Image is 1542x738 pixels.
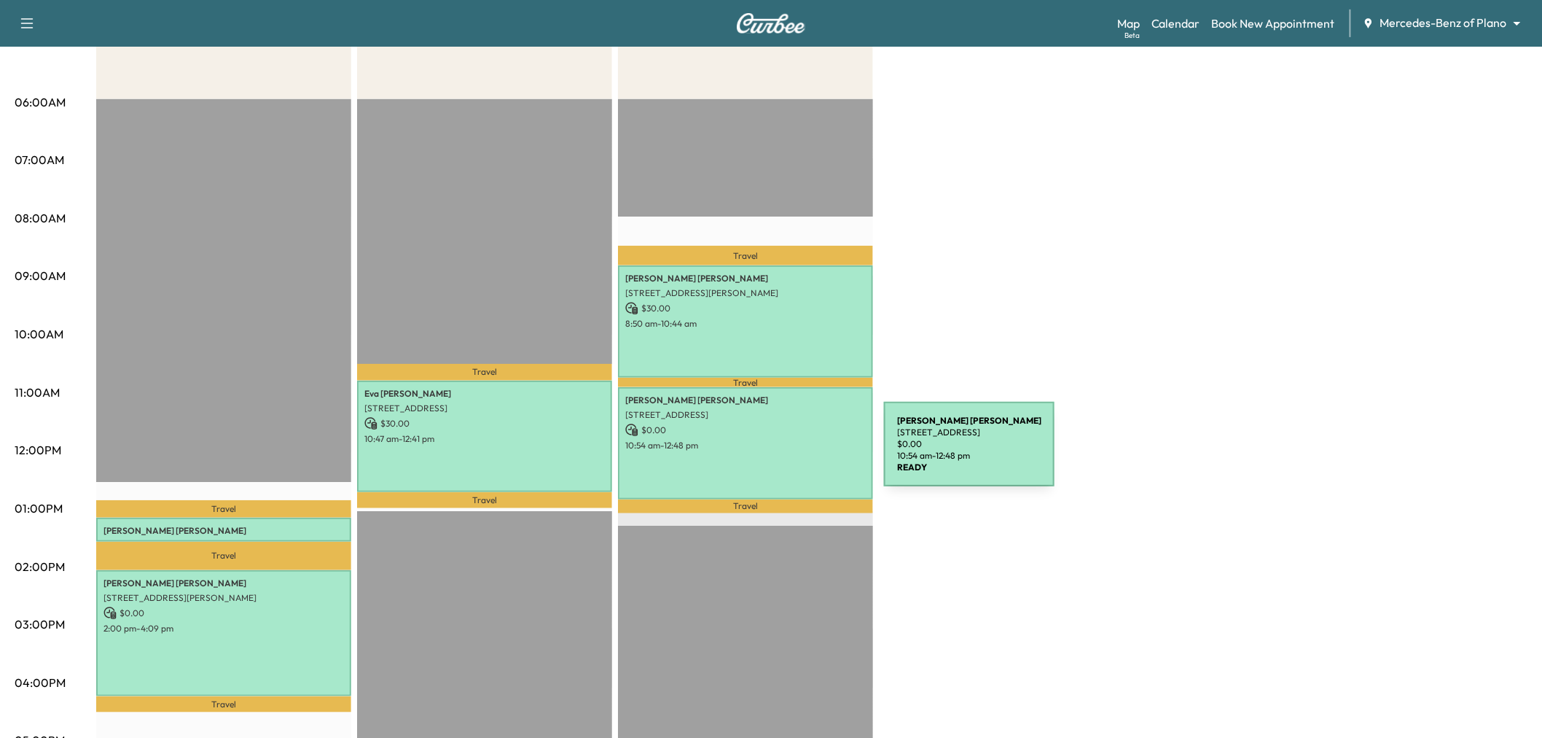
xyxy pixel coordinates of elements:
a: MapBeta [1117,15,1140,32]
p: Travel [96,542,351,570]
p: [PERSON_NAME] [PERSON_NAME] [103,525,344,537]
img: Curbee Logo [736,13,806,34]
p: Travel [618,378,873,387]
p: Travel [96,696,351,712]
p: 09:00AM [15,267,66,284]
p: 11:00AM [15,384,60,401]
p: $ 30.00 [364,417,605,430]
p: [STREET_ADDRESS] [625,409,866,421]
p: [PERSON_NAME] [PERSON_NAME] [103,578,344,589]
p: 03:00PM [15,615,65,633]
p: 10:47 am - 12:41 pm [364,433,605,445]
p: 08:00AM [15,209,66,227]
p: [PERSON_NAME] [PERSON_NAME] [625,273,866,284]
span: Mercedes-Benz of Plano [1380,15,1507,31]
p: $ 0.00 [103,607,344,620]
p: 10:54 am - 12:48 pm [625,440,866,451]
p: Travel [96,500,351,518]
p: [STREET_ADDRESS] [364,403,605,414]
p: Travel [357,492,612,508]
a: Book New Appointment [1212,15,1335,32]
p: Eva [PERSON_NAME] [364,388,605,400]
p: Travel [357,364,612,381]
p: Travel [618,246,873,265]
p: $ 30.00 [625,302,866,315]
p: Travel [618,500,873,513]
p: 07:00AM [15,151,64,168]
p: 01:00PM [15,500,63,517]
a: Calendar [1151,15,1200,32]
p: 2:00 pm - 4:09 pm [103,623,344,634]
p: [STREET_ADDRESS][PERSON_NAME] [625,287,866,299]
p: $ 0.00 [625,424,866,437]
div: Beta [1124,30,1140,41]
p: [STREET_ADDRESS][PERSON_NAME] [103,592,344,604]
p: 12:00PM [15,441,61,459]
p: 06:00AM [15,93,66,111]
p: 8:50 am - 10:44 am [625,318,866,330]
p: [STREET_ADDRESS][PERSON_NAME] [103,540,344,551]
p: 02:00PM [15,558,65,575]
p: [PERSON_NAME] [PERSON_NAME] [625,395,866,406]
p: 10:00AM [15,325,63,343]
p: 04:00PM [15,674,66,691]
